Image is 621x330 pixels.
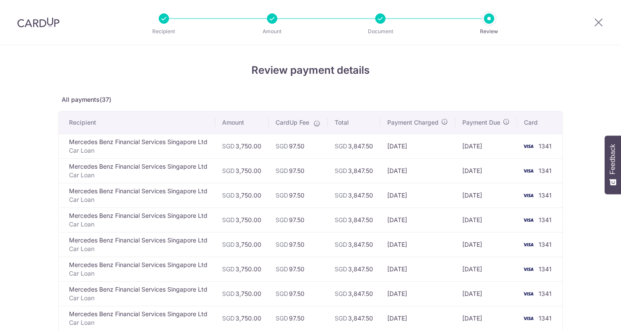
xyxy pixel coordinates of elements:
button: Feedback - Show survey [605,135,621,194]
span: 1341 [539,192,552,199]
span: SGD [276,314,288,322]
span: SGD [222,265,235,273]
td: 97.50 [269,281,328,306]
td: Mercedes Benz Financial Services Singapore Ltd [59,232,215,257]
td: [DATE] [380,232,455,257]
span: SGD [335,314,347,322]
td: [DATE] [455,257,517,281]
span: SGD [222,290,235,297]
span: SGD [335,167,347,174]
p: Car Loan [69,220,208,229]
span: SGD [335,142,347,150]
th: Total [328,111,380,134]
span: SGD [335,241,347,248]
td: 97.50 [269,158,328,183]
td: [DATE] [455,232,517,257]
span: SGD [276,192,288,199]
td: 97.50 [269,257,328,281]
p: Car Loan [69,171,208,179]
img: <span class="translation_missing" title="translation missing: en.account_steps.new_confirm_form.b... [520,141,537,151]
span: SGD [222,314,235,322]
img: <span class="translation_missing" title="translation missing: en.account_steps.new_confirm_form.b... [520,264,537,274]
td: [DATE] [455,207,517,232]
td: [DATE] [380,158,455,183]
p: Car Loan [69,245,208,253]
span: SGD [335,265,347,273]
span: 1341 [539,290,552,297]
span: SGD [222,167,235,174]
span: Feedback [609,144,617,174]
td: 3,750.00 [215,158,269,183]
td: 97.50 [269,232,328,257]
td: 97.50 [269,207,328,232]
td: 97.50 [269,183,328,207]
td: [DATE] [455,281,517,306]
td: [DATE] [380,134,455,158]
td: 3,847.50 [328,257,380,281]
span: 1341 [539,241,552,248]
span: SGD [276,290,288,297]
td: 97.50 [269,134,328,158]
p: All payments(37) [58,95,563,104]
th: Amount [215,111,269,134]
td: [DATE] [380,281,455,306]
td: 3,750.00 [215,281,269,306]
td: 3,750.00 [215,207,269,232]
p: Car Loan [69,146,208,155]
span: CardUp Fee [276,118,309,127]
td: 3,750.00 [215,134,269,158]
span: 1341 [539,142,552,150]
span: SGD [276,216,288,223]
span: Payment Due [462,118,500,127]
span: 1341 [539,167,552,174]
td: Mercedes Benz Financial Services Singapore Ltd [59,281,215,306]
td: [DATE] [455,158,517,183]
td: 3,750.00 [215,232,269,257]
span: SGD [276,167,288,174]
span: SGD [222,216,235,223]
img: <span class="translation_missing" title="translation missing: en.account_steps.new_confirm_form.b... [520,239,537,250]
span: SGD [222,192,235,199]
span: 1341 [539,265,552,273]
p: Car Loan [69,269,208,278]
img: <span class="translation_missing" title="translation missing: en.account_steps.new_confirm_form.b... [520,190,537,201]
th: Card [517,111,562,134]
span: SGD [276,241,288,248]
span: 1341 [539,314,552,322]
span: SGD [335,216,347,223]
h4: Review payment details [58,63,563,78]
img: <span class="translation_missing" title="translation missing: en.account_steps.new_confirm_form.b... [520,166,537,176]
td: [DATE] [380,207,455,232]
td: Mercedes Benz Financial Services Singapore Ltd [59,207,215,232]
span: SGD [276,142,288,150]
td: 3,847.50 [328,183,380,207]
th: Recipient [59,111,215,134]
p: Amount [240,27,304,36]
td: [DATE] [455,183,517,207]
td: Mercedes Benz Financial Services Singapore Ltd [59,257,215,281]
img: CardUp [17,17,60,28]
span: SGD [222,241,235,248]
td: 3,847.50 [328,281,380,306]
td: 3,750.00 [215,257,269,281]
td: 3,847.50 [328,158,380,183]
td: 3,847.50 [328,207,380,232]
p: Review [457,27,521,36]
span: SGD [276,265,288,273]
p: Car Loan [69,294,208,302]
td: 3,847.50 [328,232,380,257]
p: Document [348,27,412,36]
td: [DATE] [380,183,455,207]
span: 1341 [539,216,552,223]
td: [DATE] [455,134,517,158]
td: Mercedes Benz Financial Services Singapore Ltd [59,183,215,207]
p: Car Loan [69,195,208,204]
p: Recipient [132,27,196,36]
td: 3,847.50 [328,134,380,158]
td: [DATE] [380,257,455,281]
img: <span class="translation_missing" title="translation missing: en.account_steps.new_confirm_form.b... [520,289,537,299]
td: 3,750.00 [215,183,269,207]
p: Car Loan [69,318,208,327]
img: <span class="translation_missing" title="translation missing: en.account_steps.new_confirm_form.b... [520,215,537,225]
td: Mercedes Benz Financial Services Singapore Ltd [59,134,215,158]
